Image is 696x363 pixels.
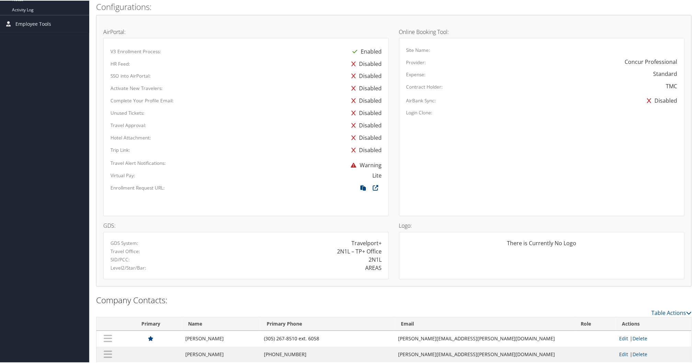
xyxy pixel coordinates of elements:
span: Employee Tools [15,15,51,32]
td: (305) 267-8510 ext. 6058 [260,330,395,346]
div: AREAS [365,263,382,272]
th: Primary Phone [260,317,395,330]
div: Enabled [349,45,382,57]
label: Contract Holder: [406,83,443,90]
div: Disabled [348,131,382,144]
h2: Company Contacts: [96,294,692,306]
label: Provider: [406,58,426,65]
label: Travel Alert Notifications: [111,159,166,166]
div: Disabled [348,119,382,131]
div: Disabled [348,57,382,69]
a: Edit [619,351,628,357]
label: Trip Link: [111,146,130,153]
label: V3 Enrollment Process: [111,47,161,54]
label: Level2/Star/Bar: [111,264,146,271]
label: Site Name: [406,46,430,53]
th: Name [182,317,260,330]
label: Activate New Travelers: [111,84,163,91]
label: Travel Office: [111,248,140,254]
div: Disabled [644,94,677,106]
div: Lite [372,171,382,179]
div: Disabled [348,82,382,94]
div: Disabled [348,106,382,119]
th: Actions [616,317,692,330]
div: TMC [666,82,677,90]
th: Primary [120,317,182,330]
td: [PERSON_NAME][EMAIL_ADDRESS][PERSON_NAME][DOMAIN_NAME] [395,330,575,346]
div: Disabled [348,144,382,156]
div: There is Currently No Logo [406,239,677,252]
h4: GDS: [103,223,389,228]
label: Enrollment Request URL: [111,184,165,191]
a: Delete [633,335,647,341]
h2: Configurations: [96,0,692,12]
div: Disabled [348,69,382,82]
label: Hotel Attachment: [111,134,151,141]
td: [PERSON_NAME] [182,346,260,362]
div: Concur Professional [625,57,677,65]
div: 2N1L – TP+ Office [337,247,382,255]
a: Edit [619,335,628,341]
th: Email [395,317,575,330]
h4: Online Booking Tool: [399,29,685,34]
label: SSO into AirPortal: [111,72,151,79]
label: HR Feed: [111,60,130,67]
label: AirBank Sync: [406,97,436,104]
a: Table Actions [652,309,692,316]
div: Standard [653,69,677,78]
td: | [616,346,692,362]
label: Travel Approval: [111,122,146,128]
h4: Logo: [399,223,685,228]
td: | [616,330,692,346]
h4: AirPortal: [103,29,389,34]
div: 2N1L [369,255,382,263]
label: Login Clone: [406,109,433,116]
div: Disabled [348,94,382,106]
td: [PERSON_NAME] [182,330,260,346]
span: Warning [347,161,382,169]
div: Travelport+ [351,239,382,247]
th: Role [575,317,616,330]
label: SID/PCC: [111,256,130,263]
td: [PERSON_NAME][EMAIL_ADDRESS][PERSON_NAME][DOMAIN_NAME] [395,346,575,362]
label: Expense: [406,71,426,78]
label: GDS System: [111,239,138,246]
label: Unused Tickets: [111,109,144,116]
label: Complete Your Profile Email: [111,97,174,104]
a: Delete [633,351,647,357]
label: Virtual Pay: [111,172,135,179]
td: [PHONE_NUMBER] [260,346,395,362]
